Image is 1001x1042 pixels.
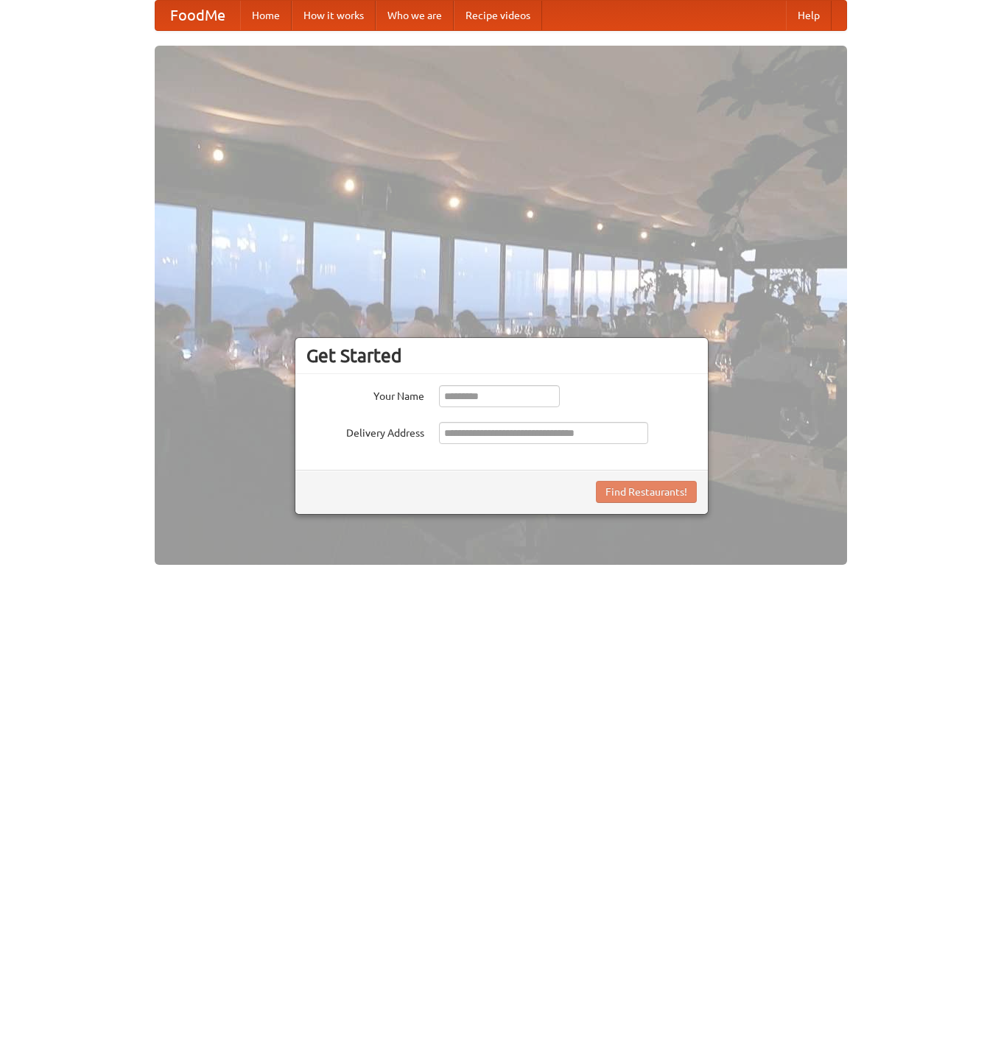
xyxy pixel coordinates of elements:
[240,1,292,30] a: Home
[786,1,832,30] a: Help
[596,481,697,503] button: Find Restaurants!
[306,422,424,440] label: Delivery Address
[155,1,240,30] a: FoodMe
[376,1,454,30] a: Who we are
[292,1,376,30] a: How it works
[306,385,424,404] label: Your Name
[454,1,542,30] a: Recipe videos
[306,345,697,367] h3: Get Started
